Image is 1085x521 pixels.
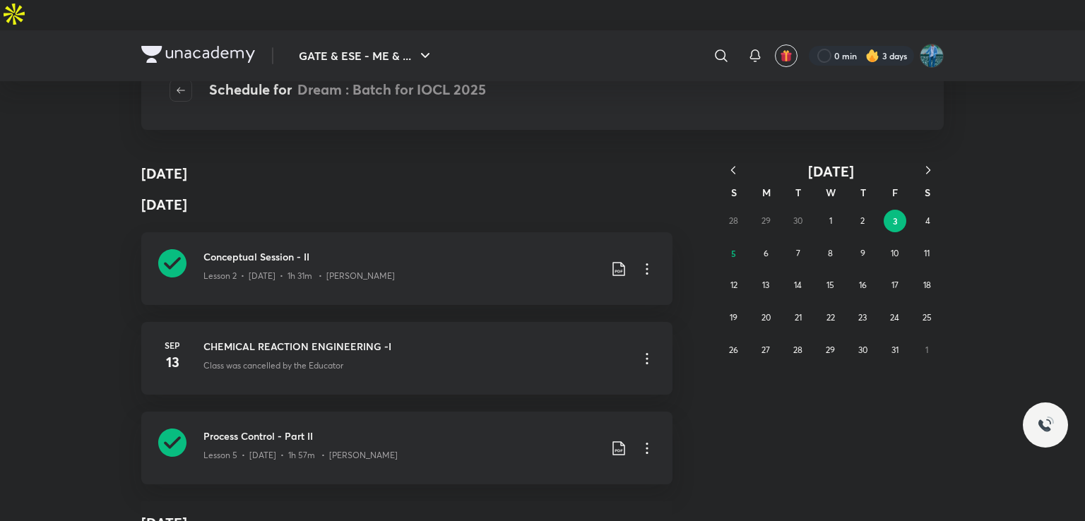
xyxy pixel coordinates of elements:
abbr: October 21, 2025 [795,312,802,323]
button: October 12, 2025 [723,274,745,297]
abbr: October 30, 2025 [858,345,867,355]
button: October 8, 2025 [819,242,842,265]
abbr: Wednesday [826,186,836,199]
abbr: Thursday [860,186,866,199]
a: Sep13CHEMICAL REACTION ENGINEERING -IClass was cancelled by the Educator [141,322,672,395]
abbr: October 27, 2025 [761,345,770,355]
button: GATE & ESE - ME & ... [290,42,442,70]
button: October 7, 2025 [787,242,810,265]
button: avatar [775,44,798,67]
button: October 27, 2025 [754,339,777,361]
abbr: Tuesday [795,186,801,199]
abbr: October 6, 2025 [764,248,769,258]
button: October 13, 2025 [754,274,777,297]
button: October 4, 2025 [916,210,939,232]
img: Company Logo [141,46,255,63]
abbr: October 31, 2025 [891,345,899,355]
p: Class was cancelled by the Educator [203,359,343,372]
abbr: October 23, 2025 [858,312,867,323]
a: Company Logo [141,46,255,66]
abbr: Friday [892,186,898,199]
button: October 14, 2025 [787,274,810,297]
abbr: October 14, 2025 [794,280,802,290]
button: October 20, 2025 [754,306,777,329]
button: October 17, 2025 [884,274,906,297]
button: October 21, 2025 [787,306,810,329]
button: October 11, 2025 [915,242,938,265]
abbr: October 18, 2025 [923,280,931,290]
abbr: October 10, 2025 [891,248,899,258]
abbr: October 7, 2025 [796,248,800,258]
h3: Process Control - Part II [203,429,599,443]
p: Lesson 5 • [DATE] • 1h 57m • [PERSON_NAME] [203,449,398,462]
button: October 18, 2025 [915,274,938,297]
p: Lesson 2 • [DATE] • 1h 31m • [PERSON_NAME] [203,270,395,282]
span: Dream : Batch for IOCL 2025 [297,80,486,99]
abbr: October 16, 2025 [859,280,867,290]
abbr: October 4, 2025 [925,215,930,226]
button: October 9, 2025 [851,242,874,265]
button: October 3, 2025 [884,210,906,232]
a: Conceptual Session - IILesson 2 • [DATE] • 1h 31m • [PERSON_NAME] [141,232,672,305]
button: October 25, 2025 [915,306,938,329]
img: streak [865,49,879,63]
abbr: October 9, 2025 [860,248,865,258]
button: October 31, 2025 [884,339,906,361]
abbr: October 15, 2025 [826,280,834,290]
abbr: Monday [762,186,771,199]
button: October 16, 2025 [851,274,874,297]
button: October 29, 2025 [819,339,842,361]
abbr: October 20, 2025 [761,312,771,323]
abbr: October 11, 2025 [924,248,930,258]
abbr: October 22, 2025 [826,312,835,323]
img: avatar [780,49,793,62]
abbr: October 29, 2025 [826,345,835,355]
abbr: October 2, 2025 [860,215,865,226]
h3: CHEMICAL REACTION ENGINEERING -I [203,339,627,354]
button: October 30, 2025 [851,339,874,361]
abbr: October 26, 2025 [729,345,738,355]
button: October 5, 2025 [723,242,745,265]
button: October 10, 2025 [884,242,906,265]
img: ttu [1037,417,1054,433]
abbr: October 13, 2025 [762,280,769,290]
abbr: October 28, 2025 [793,345,802,355]
abbr: Saturday [925,186,930,199]
button: October 26, 2025 [723,339,745,361]
h4: [DATE] [141,183,672,227]
abbr: October 17, 2025 [891,280,899,290]
abbr: October 1, 2025 [829,215,832,226]
a: Process Control - Part IILesson 5 • [DATE] • 1h 57m • [PERSON_NAME] [141,412,672,484]
abbr: October 24, 2025 [890,312,899,323]
img: Hqsan javed [920,44,944,68]
abbr: October 8, 2025 [828,248,833,258]
h4: Schedule for [209,79,486,102]
button: October 24, 2025 [884,306,906,329]
abbr: October 25, 2025 [923,312,932,323]
abbr: October 3, 2025 [893,215,898,227]
abbr: Sunday [731,186,737,199]
button: October 22, 2025 [819,306,842,329]
abbr: October 5, 2025 [731,248,736,259]
abbr: October 19, 2025 [730,312,737,323]
button: October 2, 2025 [851,210,874,232]
abbr: October 12, 2025 [730,280,737,290]
h6: Sep [158,339,186,352]
button: October 6, 2025 [754,242,777,265]
button: October 28, 2025 [787,339,810,361]
h3: Conceptual Session - II [203,249,599,264]
button: October 1, 2025 [819,210,842,232]
button: October 15, 2025 [819,274,842,297]
button: October 23, 2025 [851,306,874,329]
h4: 13 [158,352,186,373]
button: October 19, 2025 [723,306,745,329]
